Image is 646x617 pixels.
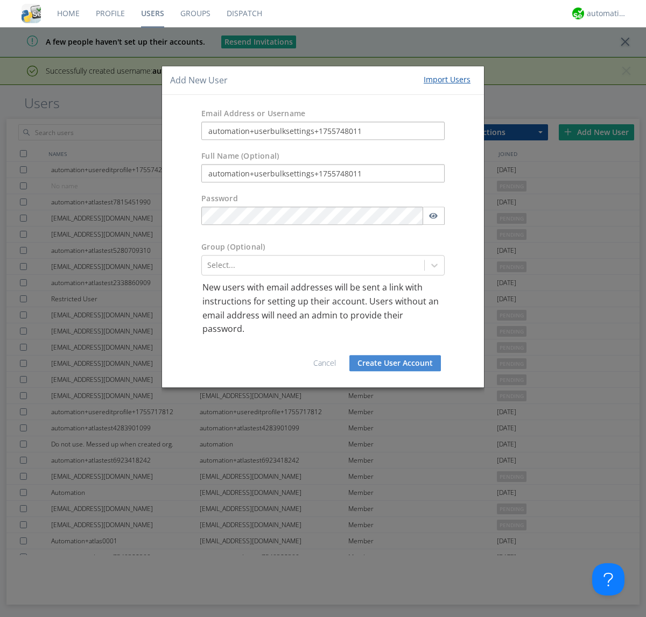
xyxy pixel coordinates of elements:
input: e.g. email@address.com, Housekeeping1 [201,122,445,140]
label: Full Name (Optional) [201,151,279,162]
h4: Add New User [170,74,228,87]
div: Import Users [424,74,471,85]
label: Password [201,194,238,204]
input: Julie Appleseed [201,165,445,183]
label: Email Address or Username [201,109,305,119]
button: Create User Account [349,355,441,371]
img: cddb5a64eb264b2086981ab96f4c1ba7 [22,4,41,23]
img: d2d01cd9b4174d08988066c6d424eccd [572,8,584,19]
label: Group (Optional) [201,242,265,253]
a: Cancel [313,358,336,368]
div: automation+atlas [587,8,627,19]
p: New users with email addresses will be sent a link with instructions for setting up their account... [202,281,444,336]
